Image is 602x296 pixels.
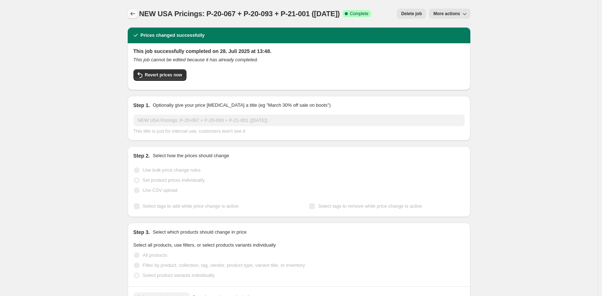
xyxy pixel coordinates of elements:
[429,9,470,19] button: More actions
[133,57,258,62] i: This job cannot be edited because it has already completed.
[397,9,426,19] button: Delete job
[143,167,201,173] span: Use bulk price change rules
[401,11,422,17] span: Delete job
[318,203,422,209] span: Select tags to remove while price change is active
[153,102,330,109] p: Optionally give your price [MEDICAL_DATA] a title (eg "March 30% off sale on boots")
[153,152,229,159] p: Select how the prices should change
[143,203,239,209] span: Select tags to add while price change is active
[133,242,276,248] span: Select all products, use filters, or select products variants individually
[133,69,186,81] button: Revert prices now
[433,11,460,17] span: More actions
[143,262,305,268] span: Filter by product, collection, tag, vendor, product type, variant title, or inventory
[133,48,465,55] h2: This job successfully completed on 28. Juli 2025 at 13:48.
[143,177,205,183] span: Set product prices individually
[133,115,465,126] input: 30% off holiday sale
[128,9,138,19] button: Price change jobs
[143,187,177,193] span: Use CSV upload
[350,11,368,17] span: Complete
[143,252,167,258] span: All products
[145,72,182,78] span: Revert prices now
[133,152,150,159] h2: Step 2.
[139,10,340,18] span: NEW USA Pricings: P-20-067 + P-20-093 + P-21-001 ([DATE])
[143,273,215,278] span: Select product variants individually
[141,32,205,39] h2: Prices changed successfully
[153,229,246,236] p: Select which products should change in price
[133,102,150,109] h2: Step 1.
[133,229,150,236] h2: Step 3.
[133,128,245,134] span: This title is just for internal use, customers won't see it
